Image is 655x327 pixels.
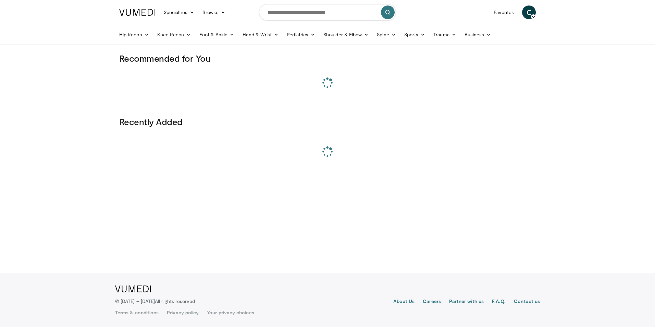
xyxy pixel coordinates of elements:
h3: Recently Added [119,116,536,127]
img: VuMedi Logo [115,286,151,292]
a: Foot & Ankle [195,28,239,41]
a: Trauma [429,28,460,41]
a: About Us [393,298,415,306]
p: © [DATE] – [DATE] [115,298,195,305]
a: Hip Recon [115,28,153,41]
a: Pediatrics [283,28,319,41]
input: Search topics, interventions [259,4,396,21]
a: Shoulder & Elbow [319,28,373,41]
img: VuMedi Logo [119,9,156,16]
a: Your privacy choices [207,309,254,316]
a: Browse [198,5,230,19]
h3: Recommended for You [119,53,536,64]
a: Careers [423,298,441,306]
span: All rights reserved [155,298,195,304]
a: Terms & conditions [115,309,159,316]
a: C [522,5,536,19]
a: Sports [400,28,430,41]
a: Privacy policy [167,309,199,316]
a: Hand & Wrist [238,28,283,41]
a: Contact us [514,298,540,306]
a: Partner with us [449,298,484,306]
a: Spine [373,28,400,41]
a: Specialties [160,5,198,19]
a: Favorites [490,5,518,19]
a: Knee Recon [153,28,195,41]
a: F.A.Q. [492,298,506,306]
a: Business [460,28,495,41]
